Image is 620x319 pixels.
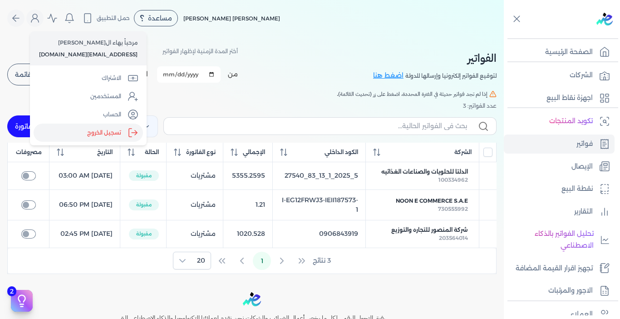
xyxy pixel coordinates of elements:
a: تجهيز اقرار القيمة المضافة [504,259,615,278]
p: [EMAIL_ADDRESS][DOMAIN_NAME] [39,49,138,60]
p: تكويد المنتجات [549,115,593,127]
p: الشركات [570,70,593,81]
span: التاريخ [97,148,113,156]
p: الصفحة الرئيسية [545,46,593,58]
a: اجهزة نقاط البيع [504,89,615,108]
p: نقطة البيع [561,183,593,195]
a: الاجور والمرتبات [504,281,615,300]
a: الاشتراك [34,69,143,87]
a: اضافة فاتورة [7,115,60,137]
span: 3 نتائج [313,256,331,265]
p: تجهيز اقرار القيمة المضافة [516,263,593,274]
p: لتوقيع الفواتير إلكترونيا وإرسالها للدولة [405,70,497,82]
span: الحالة [145,148,159,156]
span: الإجمالي [243,148,265,156]
p: الإيصال [571,161,593,173]
span: حمل التطبيق [97,14,130,22]
p: فواتير [576,138,593,150]
span: نوع الفاتورة [186,148,216,156]
a: الحساب [34,105,143,124]
span: 730555992 [438,205,468,212]
label: تسجيل الخروج [34,124,143,142]
p: تحليل الفواتير بالذكاء الاصطناعي [508,228,594,251]
span: 100334962 [438,176,468,183]
a: الصفحة الرئيسية [504,43,615,62]
a: التقارير [504,202,615,221]
span: Rows per page [192,252,211,269]
button: 2 [11,290,33,312]
a: اضغط هنا [373,71,405,81]
a: تحليل الفواتير بالذكاء الاصطناعي [504,224,615,255]
a: فواتير [504,135,615,154]
p: أختر المدة الزمنية لإظهار الفواتير [162,45,238,57]
span: تحديث القائمة [15,71,55,78]
a: الإيصال [504,157,615,176]
span: الشركة [454,148,472,156]
a: الشركات [504,66,615,85]
span: الدلتا للحلويات والصناعات الغذائيه [381,168,468,176]
span: 203564014 [439,234,468,241]
img: logo [596,13,613,25]
p: مرحباً بهاء ال[PERSON_NAME] [39,37,138,49]
span: مصروفات [16,148,42,156]
a: نقطة البيع [504,179,615,199]
a: تكويد المنتجات [504,112,615,131]
span: مساعدة [148,15,172,21]
input: بحث في الفواتير الحالية... [171,121,467,131]
div: عدد الفواتير: 3 [7,102,497,110]
span: Noon E Commerce S.A.E [396,197,468,205]
label: من [228,70,238,79]
p: الاجور والمرتبات [548,285,593,297]
div: مساعدة [134,10,178,26]
a: المستخدمين [34,87,143,105]
span: إذا لم تجد فواتير حديثة في الفترة المحددة، اضغط على زر (تحديث القائمة). [337,90,487,98]
button: Page 1 [253,252,271,270]
span: 2 [7,286,16,296]
h2: الفواتير [373,50,497,66]
p: التقارير [574,206,593,218]
button: حمل التطبيق [80,10,132,26]
p: اجهزة نقاط البيع [546,92,593,104]
span: الكود الداخلي [325,148,358,156]
span: شركة المنصور للتجاره والتوزيع [391,226,468,234]
button: تحديث القائمة [7,64,63,85]
img: logo [243,292,261,306]
span: [PERSON_NAME] [PERSON_NAME] [183,15,280,22]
